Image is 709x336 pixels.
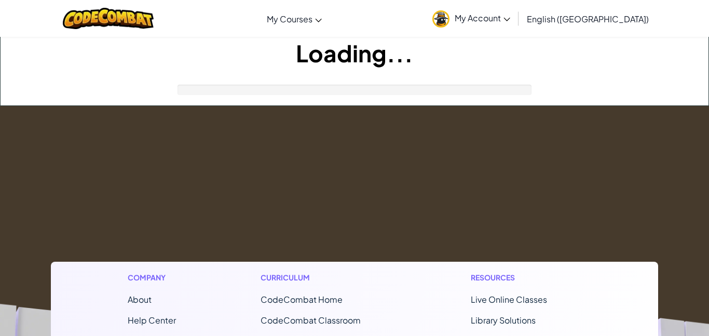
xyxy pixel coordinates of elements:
[527,14,649,24] span: English ([GEOGRAPHIC_DATA])
[128,294,152,305] a: About
[427,2,515,35] a: My Account
[128,315,176,326] a: Help Center
[261,315,361,326] a: CodeCombat Classroom
[455,12,510,23] span: My Account
[522,5,654,33] a: English ([GEOGRAPHIC_DATA])
[261,272,386,283] h1: Curriculum
[128,272,176,283] h1: Company
[432,10,449,28] img: avatar
[262,5,327,33] a: My Courses
[1,37,708,69] h1: Loading...
[267,14,312,24] span: My Courses
[471,294,547,305] a: Live Online Classes
[261,294,343,305] span: CodeCombat Home
[63,8,154,29] img: CodeCombat logo
[471,272,581,283] h1: Resources
[471,315,536,326] a: Library Solutions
